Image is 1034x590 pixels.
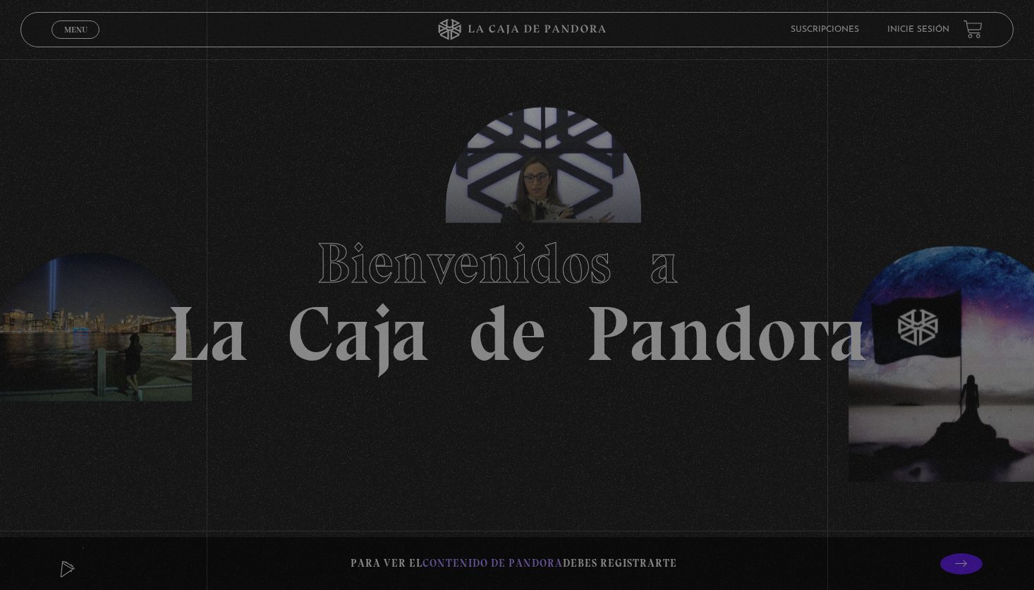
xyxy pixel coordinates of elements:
[317,229,717,297] span: Bienvenidos a
[167,217,868,373] h1: La Caja de Pandora
[64,25,87,34] span: Menu
[422,557,563,570] span: contenido de Pandora
[963,20,983,39] a: View your shopping cart
[791,25,859,34] a: Suscripciones
[59,37,92,47] span: Cerrar
[887,25,949,34] a: Inicie sesión
[351,554,677,573] p: Para ver el debes registrarte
